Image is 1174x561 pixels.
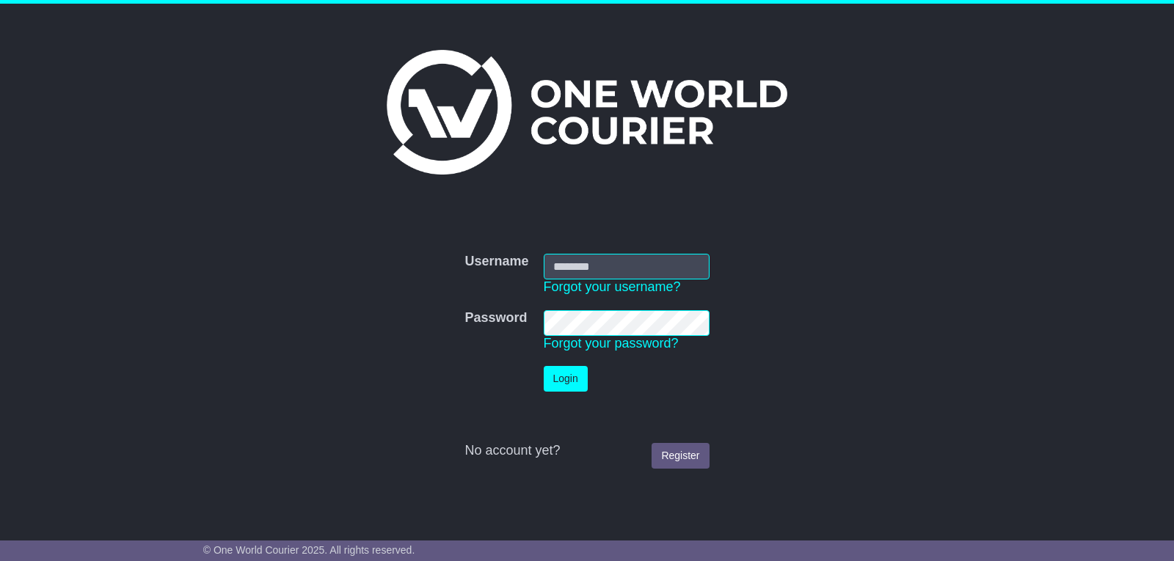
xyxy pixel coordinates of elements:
[203,544,415,556] span: © One World Courier 2025. All rights reserved.
[464,443,709,459] div: No account yet?
[544,279,681,294] a: Forgot your username?
[652,443,709,469] a: Register
[387,50,787,175] img: One World
[544,336,679,351] a: Forgot your password?
[464,310,527,326] label: Password
[464,254,528,270] label: Username
[544,366,588,392] button: Login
